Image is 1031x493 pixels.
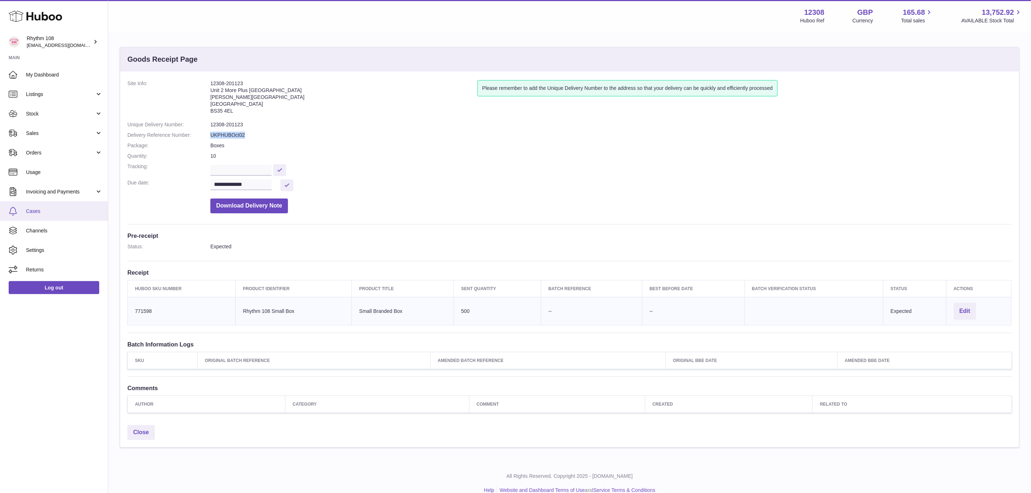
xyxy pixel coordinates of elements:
[197,352,430,369] th: Original Batch Reference
[645,396,812,413] th: Created
[127,142,210,149] dt: Package:
[744,280,883,297] th: Batch Verification Status
[954,303,976,320] button: Edit
[883,280,947,297] th: Status
[901,17,933,24] span: Total sales
[114,473,1025,480] p: All Rights Reserved. Copyright 2025 - [DOMAIN_NAME]
[26,208,102,215] span: Cases
[127,163,210,176] dt: Tracking:
[210,153,1012,160] dd: 10
[642,297,745,325] td: --
[593,487,655,493] a: Service Terms & Conditions
[469,396,645,413] th: Comment
[128,280,236,297] th: Huboo SKU Number
[128,352,198,369] th: SKU
[285,396,469,413] th: Category
[804,8,825,17] strong: 12308
[127,153,210,160] dt: Quantity:
[210,121,1012,128] dd: 12308-201123
[477,80,777,96] div: Please remember to add the Unique Delivery Number to the address so that your delivery can be qui...
[541,297,642,325] td: --
[127,384,1012,392] h3: Comments
[541,280,642,297] th: Batch Reference
[127,340,1012,348] h3: Batch Information Logs
[127,269,1012,276] h3: Receipt
[210,198,288,213] button: Download Delivery Note
[236,280,352,297] th: Product Identifier
[484,487,494,493] a: Help
[642,280,745,297] th: Best Before Date
[26,227,102,234] span: Channels
[127,132,210,139] dt: Delivery Reference Number:
[26,169,102,176] span: Usage
[26,71,102,78] span: My Dashboard
[665,352,837,369] th: Original BBE Date
[210,142,1012,149] dd: Boxes
[500,487,585,493] a: Website and Dashboard Terms of Use
[27,35,92,49] div: Rhythm 108
[946,280,1012,297] th: Actions
[127,425,155,440] a: Close
[26,110,95,117] span: Stock
[27,42,106,48] span: [EMAIL_ADDRESS][DOMAIN_NAME]
[454,297,541,325] td: 500
[210,80,477,118] address: 12308-201123 Unit 2 More Plus [GEOGRAPHIC_DATA] [PERSON_NAME][GEOGRAPHIC_DATA] [GEOGRAPHIC_DATA] ...
[210,243,1012,250] dd: Expected
[857,8,873,17] strong: GBP
[210,132,1012,139] dd: UKPHUBOct02
[813,396,1012,413] th: Related to
[26,130,95,137] span: Sales
[127,54,198,64] h3: Goods Receipt Page
[128,297,236,325] td: 771598
[127,179,210,191] dt: Due date:
[9,281,99,294] a: Log out
[431,352,666,369] th: Amended Batch Reference
[853,17,873,24] div: Currency
[26,91,95,98] span: Listings
[352,297,454,325] td: Small Branded Box
[127,243,210,250] dt: Status:
[883,297,947,325] td: Expected
[454,280,541,297] th: Sent Quantity
[838,352,1012,369] th: Amended BBE Date
[26,188,95,195] span: Invoicing and Payments
[236,297,352,325] td: Rhythm 108 Small Box
[352,280,454,297] th: Product title
[961,8,1022,24] a: 13,752.92 AVAILABLE Stock Total
[961,17,1022,24] span: AVAILABLE Stock Total
[901,8,933,24] a: 165.68 Total sales
[903,8,925,17] span: 165.68
[127,80,210,118] dt: Site Info:
[26,247,102,254] span: Settings
[800,17,825,24] div: Huboo Ref
[128,396,285,413] th: Author
[26,266,102,273] span: Returns
[982,8,1014,17] span: 13,752.92
[127,121,210,128] dt: Unique Delivery Number:
[9,36,19,47] img: orders@rhythm108.com
[127,232,1012,240] h3: Pre-receipt
[26,149,95,156] span: Orders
